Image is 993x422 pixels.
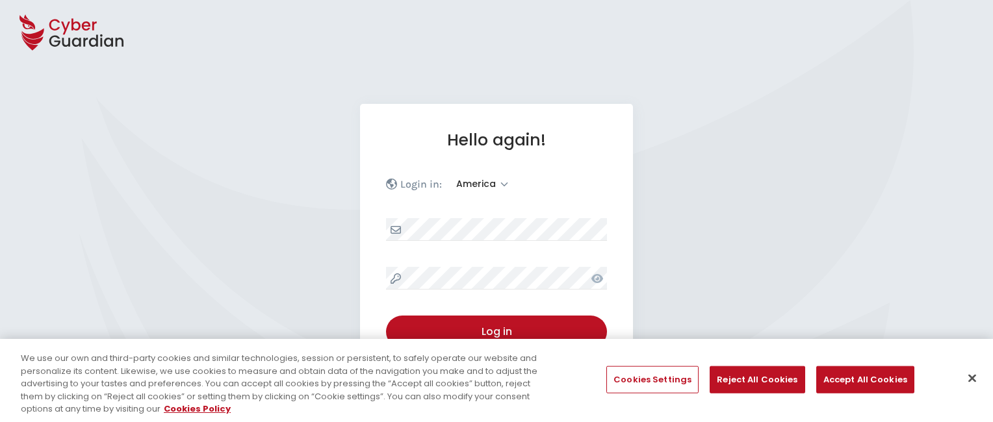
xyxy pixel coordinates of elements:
[386,130,607,150] h1: Hello again!
[606,366,699,393] button: Cookies Settings, Opens the preference center dialog
[958,364,987,393] button: Close
[400,178,442,191] p: Login in:
[816,366,914,393] button: Accept All Cookies
[396,324,597,340] div: Log in
[21,352,546,416] div: We use our own and third-party cookies and similar technologies, session or persistent, to safely...
[710,366,805,393] button: Reject All Cookies
[164,403,231,415] a: More information about your privacy, opens in a new tab
[386,316,607,348] button: Log in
